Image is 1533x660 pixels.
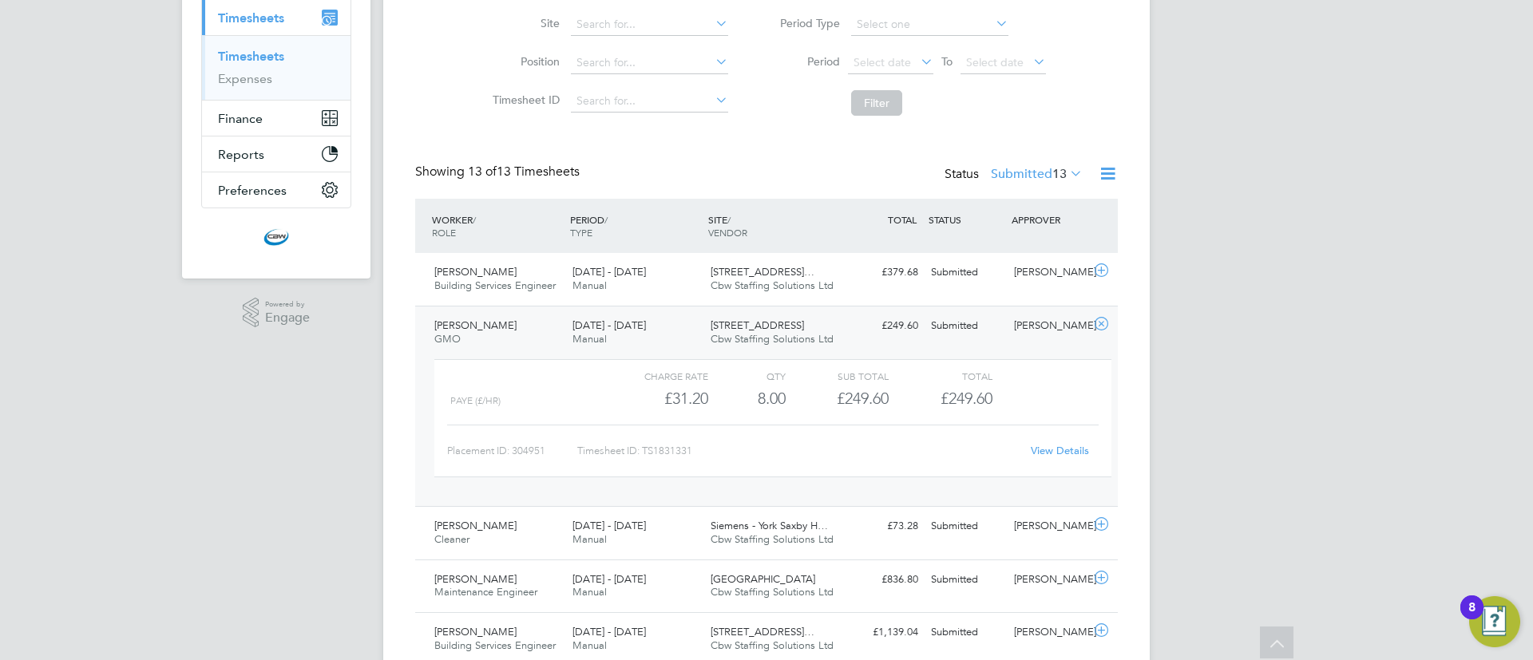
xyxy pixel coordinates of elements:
span: 13 Timesheets [468,164,580,180]
button: Open Resource Center, 8 new notifications [1469,596,1520,647]
div: [PERSON_NAME] [1008,259,1091,286]
span: Manual [572,332,607,346]
div: SITE [704,205,842,247]
span: Cbw Staffing Solutions Ltd [711,585,834,599]
div: 8.00 [708,385,786,412]
button: Finance [202,101,351,136]
span: [STREET_ADDRESS]… [711,265,814,279]
span: Select date [966,55,1024,69]
button: Filter [851,90,902,116]
span: TYPE [570,226,592,239]
div: Timesheets [202,35,351,100]
div: £249.60 [786,385,889,412]
div: WORKER [428,205,566,247]
span: ROLE [432,226,456,239]
div: £1,139.04 [842,619,925,646]
input: Select one [851,14,1008,36]
div: STATUS [925,205,1008,234]
span: Engage [265,311,310,325]
span: Maintenance Engineer [434,585,537,599]
div: APPROVER [1008,205,1091,234]
span: [PERSON_NAME] [434,318,517,332]
a: Go to home page [201,224,351,250]
label: Period Type [768,16,840,30]
span: Powered by [265,298,310,311]
span: Building Services Engineer [434,279,556,292]
input: Search for... [571,90,728,113]
span: 13 [1052,166,1067,182]
span: [PERSON_NAME] [434,519,517,532]
span: / [473,213,476,226]
span: / [604,213,608,226]
span: Manual [572,585,607,599]
div: 8 [1468,607,1476,628]
span: [PERSON_NAME] [434,572,517,586]
div: Status [945,164,1086,186]
div: £31.20 [605,385,708,412]
span: PAYE (£/HR) [450,395,501,406]
div: Charge rate [605,366,708,385]
span: Timesheets [218,10,284,26]
div: Total [889,366,992,385]
span: [DATE] - [DATE] [572,625,646,638]
span: Reports [218,147,264,162]
a: Powered byEngage [243,298,311,328]
span: Cbw Staffing Solutions Ltd [711,279,834,292]
label: Position [488,54,560,69]
span: To [937,51,957,72]
span: GMO [434,332,461,346]
span: Building Services Engineer [434,638,556,652]
div: Showing [415,164,583,180]
button: Preferences [202,172,351,207]
button: Reports [202,136,351,172]
span: 13 of [468,164,497,180]
span: [PERSON_NAME] [434,625,517,638]
label: Timesheet ID [488,93,560,107]
span: Preferences [218,183,287,198]
span: Manual [572,279,607,292]
div: Submitted [925,567,1008,593]
span: [DATE] - [DATE] [572,519,646,532]
span: [DATE] - [DATE] [572,572,646,586]
span: Cbw Staffing Solutions Ltd [711,332,834,346]
div: [PERSON_NAME] [1008,567,1091,593]
span: [DATE] - [DATE] [572,318,646,332]
div: [PERSON_NAME] [1008,619,1091,646]
div: £379.68 [842,259,925,286]
label: Period [768,54,840,69]
div: PERIOD [566,205,704,247]
div: QTY [708,366,786,385]
span: Select date [854,55,911,69]
div: £836.80 [842,567,925,593]
a: Expenses [218,71,272,86]
span: [PERSON_NAME] [434,265,517,279]
span: TOTAL [888,213,917,226]
label: Site [488,16,560,30]
div: £73.28 [842,513,925,539]
a: Timesheets [218,49,284,64]
span: [DATE] - [DATE] [572,265,646,279]
div: Submitted [925,313,1008,339]
input: Search for... [571,52,728,74]
div: [PERSON_NAME] [1008,513,1091,539]
span: £249.60 [941,389,992,408]
div: Submitted [925,619,1008,646]
span: Cbw Staffing Solutions Ltd [711,638,834,652]
div: Submitted [925,259,1008,286]
span: Finance [218,111,263,126]
span: Cbw Staffing Solutions Ltd [711,532,834,546]
label: Submitted [991,166,1083,182]
span: [STREET_ADDRESS] [711,318,804,332]
span: Siemens - York Saxby H… [711,519,828,532]
img: cbwstaffingsolutions-logo-retina.png [263,224,289,250]
span: Manual [572,532,607,546]
div: Timesheet ID: TS1831331 [577,438,1020,464]
div: [PERSON_NAME] [1008,313,1091,339]
div: Submitted [925,513,1008,539]
input: Search for... [571,14,728,36]
span: VENDOR [708,226,747,239]
span: [GEOGRAPHIC_DATA] [711,572,815,586]
span: / [727,213,731,226]
span: Cleaner [434,532,469,546]
span: Manual [572,638,607,652]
